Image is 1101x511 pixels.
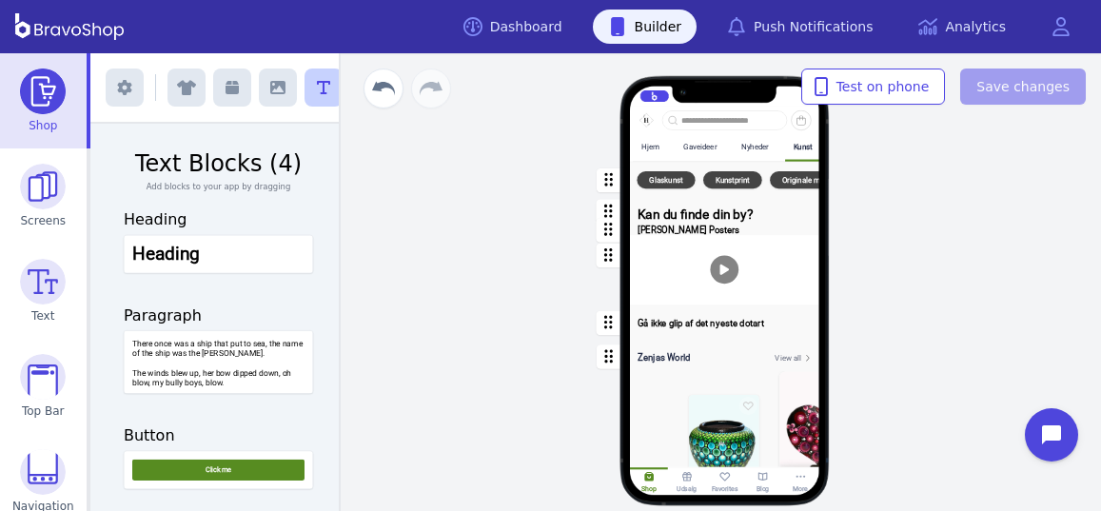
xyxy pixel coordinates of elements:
h3: Paragraph [124,304,313,326]
div: Shop [641,485,656,493]
div: Nyheder [742,143,770,152]
a: Builder [593,10,698,44]
h3: Button [124,423,313,446]
div: Hjem [641,143,659,152]
h2: Text Blocks (4) [124,147,313,181]
button: GlaskunstKunstprintOriginale malerier [630,162,819,199]
div: Add blocks to your app by dragging [124,181,313,193]
button: Click me [124,451,312,488]
img: BravoShop [15,13,124,40]
span: Screens [21,213,67,228]
div: Kunst [794,143,813,152]
button: Kan du finde din by? [630,199,819,225]
button: Test on phone [801,69,946,105]
a: Push Notifications [712,10,888,44]
span: Shop [29,118,57,133]
button: [PERSON_NAME] Posters [630,226,819,236]
h3: Heading [124,208,313,231]
button: Gå ikke glip af det nyeste dotart [630,310,819,337]
button: Save changes [960,69,1086,105]
div: More [793,485,807,493]
div: Favorites [712,485,738,493]
span: Text [31,308,54,324]
span: Save changes [976,77,1070,96]
button: Heading [124,235,312,272]
span: Top Bar [22,403,65,419]
div: Blog [756,485,768,493]
div: Udsalg [677,485,697,493]
a: Dashboard [448,10,578,44]
a: Analytics [903,10,1021,44]
div: There once was a ship that put to sea, the name of the ship was the [PERSON_NAME]. The winds blew... [124,331,312,393]
div: Gaveideer [684,143,718,152]
span: Test on phone [817,77,930,96]
button: There once was a ship that put to sea, the name of the ship was the [PERSON_NAME]. The winds blew... [124,331,312,395]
